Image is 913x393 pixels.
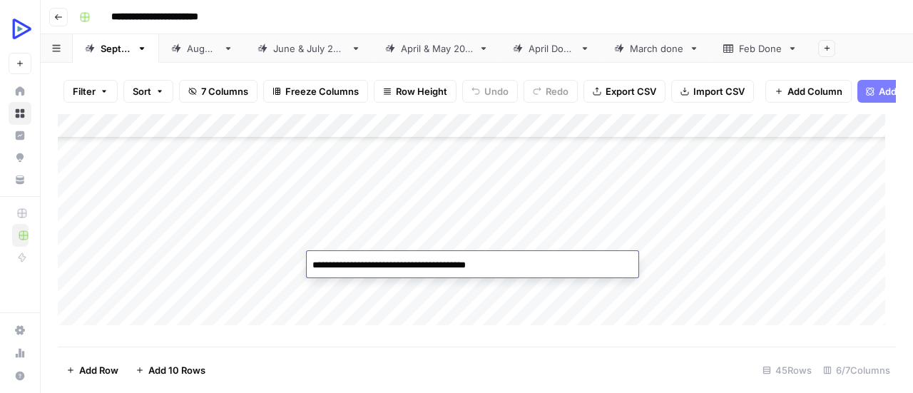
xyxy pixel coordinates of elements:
a: Home [9,80,31,103]
span: Add Row [79,363,118,377]
span: Add Column [787,84,842,98]
span: Redo [546,84,568,98]
button: Undo [462,80,518,103]
div: [DATE] & [DATE] [273,41,345,56]
div: 45 Rows [757,359,817,382]
a: Insights [9,124,31,147]
button: Help + Support [9,364,31,387]
span: Sort [133,84,151,98]
img: OpenReplay Logo [9,16,34,42]
button: Sort [123,80,173,103]
button: Filter [63,80,118,103]
button: Import CSV [671,80,754,103]
button: Export CSV [583,80,665,103]
div: April Done [529,41,574,56]
span: Row Height [396,84,447,98]
a: Opportunities [9,146,31,169]
a: March done [602,34,711,63]
button: Add Column [765,80,852,103]
div: 6/7 Columns [817,359,896,382]
div: Feb Done [739,41,782,56]
a: [DATE] [73,34,159,63]
div: March done [630,41,683,56]
span: Freeze Columns [285,84,359,98]
button: Add Row [58,359,127,382]
a: Usage [9,342,31,364]
span: Add 10 Rows [148,363,205,377]
a: April Done [501,34,602,63]
span: Undo [484,84,509,98]
a: [DATE] & [DATE] [245,34,373,63]
button: Add 10 Rows [127,359,214,382]
button: Redo [524,80,578,103]
button: Freeze Columns [263,80,368,103]
a: Browse [9,102,31,125]
a: Your Data [9,168,31,191]
span: Export CSV [606,84,656,98]
a: [DATE] & [DATE] [373,34,501,63]
span: Filter [73,84,96,98]
span: Import CSV [693,84,745,98]
div: [DATE] [101,41,131,56]
button: Workspace: OpenReplay [9,11,31,47]
a: Settings [9,319,31,342]
a: Feb Done [711,34,810,63]
button: Row Height [374,80,456,103]
button: 7 Columns [179,80,257,103]
a: [DATE] [159,34,245,63]
div: [DATE] [187,41,218,56]
div: [DATE] & [DATE] [401,41,473,56]
span: 7 Columns [201,84,248,98]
